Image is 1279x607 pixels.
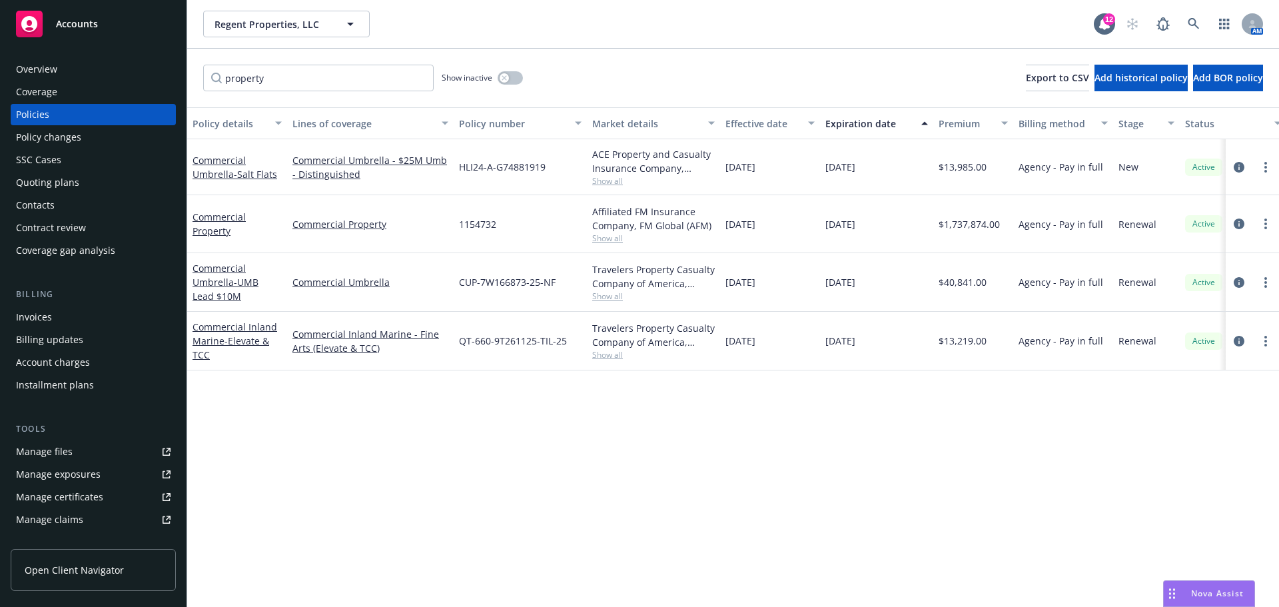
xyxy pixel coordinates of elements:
[1118,160,1138,174] span: New
[16,441,73,462] div: Manage files
[1185,117,1266,131] div: Status
[16,59,57,80] div: Overview
[592,321,715,349] div: Travelers Property Casualty Company of America, Travelers Insurance
[587,107,720,139] button: Market details
[1019,160,1103,174] span: Agency - Pay in full
[1163,580,1255,607] button: Nova Assist
[1231,333,1247,349] a: circleInformation
[1211,11,1238,37] a: Switch app
[939,160,987,174] span: $13,985.00
[592,349,715,360] span: Show all
[1118,334,1156,348] span: Renewal
[193,117,267,131] div: Policy details
[193,320,277,361] a: Commercial Inland Marine
[1094,65,1188,91] button: Add historical policy
[203,11,370,37] button: Regent Properties, LLC
[11,306,176,328] a: Invoices
[16,306,52,328] div: Invoices
[16,329,83,350] div: Billing updates
[1231,216,1247,232] a: circleInformation
[725,275,755,289] span: [DATE]
[11,81,176,103] a: Coverage
[11,5,176,43] a: Accounts
[193,276,258,303] span: - UMB Lead $10M
[592,147,715,175] div: ACE Property and Casualty Insurance Company, Chubb Group, Distinguished Programs Group, LLC
[193,334,269,361] span: - Elevate & TCC
[11,441,176,462] a: Manage files
[11,532,176,553] a: Manage BORs
[459,334,567,348] span: QT-660-9T261125-TIL-25
[16,240,115,261] div: Coverage gap analysis
[939,334,987,348] span: $13,219.00
[11,422,176,436] div: Tools
[1013,107,1113,139] button: Billing method
[16,172,79,193] div: Quoting plans
[459,275,556,289] span: CUP-7W166873-25-NF
[825,217,855,231] span: [DATE]
[1118,117,1160,131] div: Stage
[1191,588,1244,599] span: Nova Assist
[16,149,61,171] div: SSC Cases
[11,217,176,239] a: Contract review
[11,329,176,350] a: Billing updates
[1026,65,1089,91] button: Export to CSV
[1019,117,1093,131] div: Billing method
[1193,71,1263,84] span: Add BOR policy
[203,65,434,91] input: Filter by keyword...
[1119,11,1146,37] a: Start snowing
[725,217,755,231] span: [DATE]
[16,127,81,148] div: Policy changes
[939,117,993,131] div: Premium
[459,160,546,174] span: HLI24-A-G74881919
[1118,217,1156,231] span: Renewal
[287,107,454,139] button: Lines of coverage
[292,217,448,231] a: Commercial Property
[939,275,987,289] span: $40,841.00
[1190,161,1217,173] span: Active
[11,127,176,148] a: Policy changes
[592,205,715,233] div: Affiliated FM Insurance Company, FM Global (AFM)
[1190,218,1217,230] span: Active
[725,117,800,131] div: Effective date
[25,563,124,577] span: Open Client Navigator
[592,117,700,131] div: Market details
[16,532,79,553] div: Manage BORs
[11,149,176,171] a: SSC Cases
[16,352,90,373] div: Account charges
[1190,277,1217,289] span: Active
[1231,275,1247,291] a: circleInformation
[1019,275,1103,289] span: Agency - Pay in full
[56,19,98,29] span: Accounts
[11,172,176,193] a: Quoting plans
[16,104,49,125] div: Policies
[459,217,496,231] span: 1154732
[1150,11,1176,37] a: Report a Bug
[933,107,1013,139] button: Premium
[16,217,86,239] div: Contract review
[16,464,101,485] div: Manage exposures
[1258,275,1274,291] a: more
[1103,13,1115,25] div: 12
[720,107,820,139] button: Effective date
[1180,11,1207,37] a: Search
[16,509,83,530] div: Manage claims
[820,107,933,139] button: Expiration date
[292,327,448,355] a: Commercial Inland Marine - Fine Arts (Elevate & TCC)
[825,334,855,348] span: [DATE]
[11,486,176,508] a: Manage certificates
[11,240,176,261] a: Coverage gap analysis
[193,154,277,181] a: Commercial Umbrella
[187,107,287,139] button: Policy details
[1231,159,1247,175] a: circleInformation
[725,160,755,174] span: [DATE]
[234,168,277,181] span: - Salt Flats
[1258,216,1274,232] a: more
[1258,333,1274,349] a: more
[11,374,176,396] a: Installment plans
[1094,71,1188,84] span: Add historical policy
[825,160,855,174] span: [DATE]
[16,374,94,396] div: Installment plans
[1019,217,1103,231] span: Agency - Pay in full
[11,464,176,485] a: Manage exposures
